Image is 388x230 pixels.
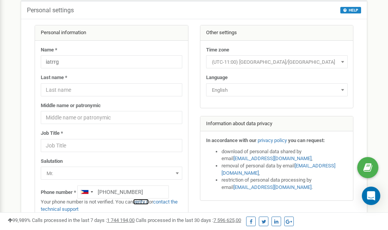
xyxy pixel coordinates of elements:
[41,83,182,96] input: Last name
[43,168,180,179] span: Mr.
[41,199,178,212] a: contact the technical support
[41,74,67,81] label: Last name *
[41,130,63,137] label: Job Title *
[288,137,325,143] strong: you can request:
[8,217,31,223] span: 99,989%
[209,85,345,96] span: English
[221,177,348,191] li: restriction of personal data processing by email .
[213,217,241,223] u: 7 596 625,00
[233,156,311,161] a: [EMAIL_ADDRESS][DOMAIN_NAME]
[133,199,149,205] a: verify it
[200,25,353,41] div: Other settings
[200,116,353,132] div: Information about data privacy
[136,217,241,223] span: Calls processed in the last 30 days :
[206,137,256,143] strong: In accordance with our
[107,217,135,223] u: 1 744 194,00
[27,7,74,14] h5: Personal settings
[41,46,57,54] label: Name *
[41,167,182,180] span: Mr.
[41,139,182,152] input: Job Title
[221,163,335,176] a: [EMAIL_ADDRESS][DOMAIN_NAME]
[258,137,287,143] a: privacy policy
[35,25,188,41] div: Personal information
[206,83,348,96] span: English
[206,74,228,81] label: Language
[206,46,229,54] label: Time zone
[32,217,135,223] span: Calls processed in the last 7 days :
[41,189,76,196] label: Phone number *
[41,111,182,124] input: Middle name or patronymic
[362,187,380,205] div: Open Intercom Messenger
[209,57,345,68] span: (UTC-11:00) Pacific/Midway
[233,184,311,190] a: [EMAIL_ADDRESS][DOMAIN_NAME]
[340,7,361,13] button: HELP
[206,55,348,68] span: (UTC-11:00) Pacific/Midway
[41,199,182,213] p: Your phone number is not verified. You can or
[41,55,182,68] input: Name
[221,148,348,162] li: download of personal data shared by email ,
[41,102,101,109] label: Middle name or patronymic
[221,162,348,177] li: removal of personal data by email ,
[77,185,169,199] input: +1-800-555-55-55
[78,186,95,198] div: Telephone country code
[41,158,63,165] label: Salutation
